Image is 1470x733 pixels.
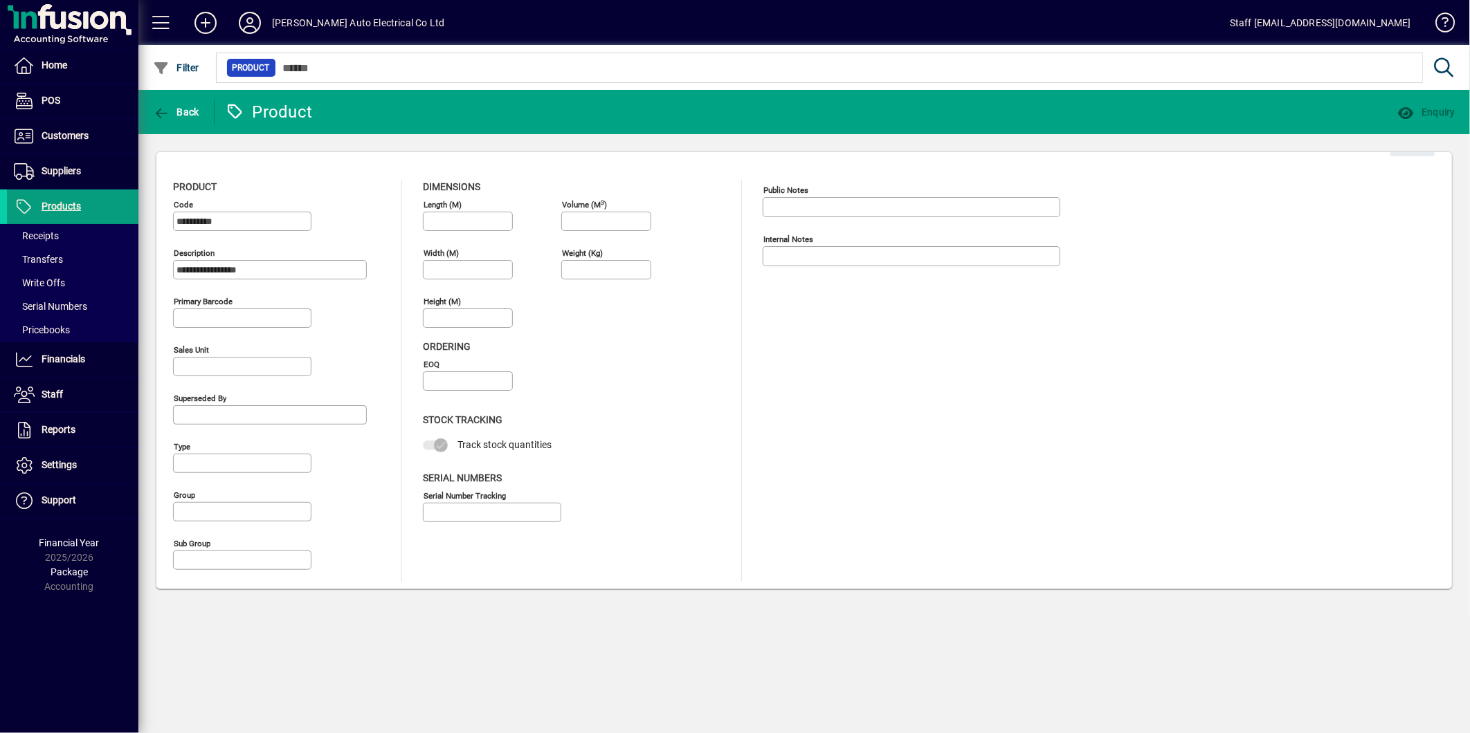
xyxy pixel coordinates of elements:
[14,324,70,335] span: Pricebooks
[42,201,81,212] span: Products
[138,100,215,124] app-page-header-button: Back
[174,490,195,500] mat-label: Group
[763,234,813,244] mat-label: Internal Notes
[174,539,210,548] mat-label: Sub group
[763,185,808,195] mat-label: Public Notes
[1230,12,1411,34] div: Staff [EMAIL_ADDRESS][DOMAIN_NAME]
[183,10,228,35] button: Add
[42,95,60,106] span: POS
[7,271,138,295] a: Write Offs
[7,378,138,412] a: Staff
[14,277,65,288] span: Write Offs
[7,295,138,318] a: Serial Numbers
[233,61,270,75] span: Product
[174,442,190,452] mat-label: Type
[423,341,471,352] span: Ordering
[153,62,199,73] span: Filter
[7,342,138,377] a: Financials
[173,181,217,192] span: Product
[562,200,607,210] mat-label: Volume (m )
[225,101,313,123] div: Product
[562,248,603,258] mat-label: Weight (Kg)
[51,566,88,577] span: Package
[42,353,85,364] span: Financials
[174,200,193,210] mat-label: Code
[601,198,604,205] sup: 3
[14,230,59,241] span: Receipts
[174,393,226,403] mat-label: Superseded by
[174,297,233,306] mat-label: Primary barcode
[423,472,502,483] span: Serial Numbers
[424,248,459,258] mat-label: Width (m)
[228,10,272,35] button: Profile
[42,459,77,470] span: Settings
[424,360,439,369] mat-label: EOQ
[7,248,138,271] a: Transfers
[42,494,76,505] span: Support
[174,248,215,258] mat-label: Description
[272,12,444,34] div: [PERSON_NAME] Auto Electrical Co Ltd
[149,100,203,124] button: Back
[153,106,199,118] span: Back
[424,297,461,306] mat-label: Height (m)
[7,483,138,518] a: Support
[424,490,506,500] mat-label: Serial Number tracking
[42,389,63,400] span: Staff
[1390,131,1435,156] button: Edit
[14,301,87,312] span: Serial Numbers
[7,318,138,342] a: Pricebooks
[39,537,100,548] span: Financial Year
[423,181,480,192] span: Dimensions
[7,48,138,83] a: Home
[42,59,67,71] span: Home
[1425,3,1453,48] a: Knowledge Base
[42,130,89,141] span: Customers
[174,345,209,355] mat-label: Sales unit
[423,414,502,425] span: Stock Tracking
[149,55,203,80] button: Filter
[7,154,138,189] a: Suppliers
[42,424,75,435] span: Reports
[424,200,462,210] mat-label: Length (m)
[14,254,63,265] span: Transfers
[42,165,81,176] span: Suppliers
[7,84,138,118] a: POS
[7,448,138,483] a: Settings
[7,119,138,154] a: Customers
[457,439,552,450] span: Track stock quantities
[7,224,138,248] a: Receipts
[7,413,138,447] a: Reports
